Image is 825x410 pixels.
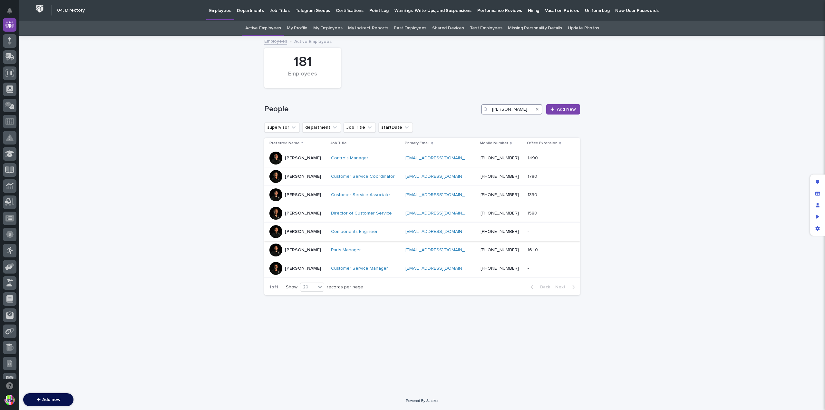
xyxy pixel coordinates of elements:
a: Powered byPylon [45,170,78,175]
tr: [PERSON_NAME]Controls Manager [EMAIL_ADDRESS][DOMAIN_NAME] [PHONE_NUMBER]14901490 [264,149,580,167]
a: Components Engineer [331,229,378,235]
h2: 04. Directory [57,8,85,13]
a: [EMAIL_ADDRESS][DOMAIN_NAME] [405,211,478,215]
button: Open support chat [3,379,16,393]
div: Manage fields and data [812,188,823,199]
p: Office Extension [527,140,558,147]
span: Next [555,285,569,289]
div: 📖 [6,82,12,87]
p: - [528,228,530,235]
a: Customer Service Manager [331,266,388,271]
div: App settings [812,223,823,234]
a: Update Photos [568,21,599,36]
span: [DATE] [57,138,70,143]
tr: [PERSON_NAME]Customer Service Associate [EMAIL_ADDRESS][DOMAIN_NAME] [PHONE_NUMBER]13301330 [264,186,580,204]
a: [PHONE_NUMBER] [480,266,519,271]
button: Next [553,284,580,290]
p: [PERSON_NAME] [285,192,321,198]
p: [PERSON_NAME] [285,174,321,179]
p: Active Employees [294,37,332,45]
a: My Indirect Reports [348,21,388,36]
div: Edit layout [812,176,823,188]
a: [EMAIL_ADDRESS][DOMAIN_NAME] [405,156,478,160]
tr: [PERSON_NAME]Director of Customer Service [EMAIL_ADDRESS][DOMAIN_NAME] [PHONE_NUMBER]15801580 [264,204,580,223]
button: department [302,122,341,133]
p: [PERSON_NAME] [285,155,321,161]
a: Customer Service Coordinator [331,174,395,179]
button: Back [526,284,553,290]
a: [PHONE_NUMBER] [480,229,519,234]
button: startDate [378,122,413,133]
span: [PERSON_NAME] [20,155,52,161]
img: Stacker [6,6,19,19]
span: Onboarding Call [47,81,82,88]
a: Active Employees [245,21,281,36]
a: 🔗Onboarding Call [38,79,85,90]
img: 1736555164131-43832dd5-751b-4058-ba23-39d91318e5a0 [13,156,18,161]
div: Employees [275,71,330,84]
span: Add New [557,107,576,112]
a: My Employees [313,21,342,36]
tr: [PERSON_NAME]Components Engineer [EMAIL_ADDRESS][DOMAIN_NAME] [PHONE_NUMBER]-- [264,223,580,241]
button: See all [100,121,117,128]
p: Job Title [330,140,347,147]
a: [PHONE_NUMBER] [480,193,519,197]
input: Search [481,104,542,115]
p: [PERSON_NAME] [285,211,321,216]
span: [DATE] [57,155,70,161]
div: 20 [300,284,316,291]
a: [PHONE_NUMBER] [480,156,519,160]
img: Workspace Logo [34,3,46,15]
button: Add new [23,393,73,406]
a: [PHONE_NUMBER] [480,174,519,179]
h1: People [264,105,479,114]
p: [PERSON_NAME] [285,247,321,253]
a: 📖Help Docs [4,79,38,90]
a: Controls Manager [331,155,368,161]
p: 1490 [528,154,539,161]
a: [EMAIL_ADDRESS][DOMAIN_NAME] [405,193,478,197]
div: Past conversations [6,122,43,127]
p: 1330 [528,191,539,198]
a: [EMAIL_ADDRESS][DOMAIN_NAME] [405,248,478,252]
div: 181 [275,54,330,70]
p: Mobile Number [480,140,508,147]
div: We're available if you need us! [29,106,89,111]
a: [EMAIL_ADDRESS][DOMAIN_NAME] [405,174,478,179]
button: Job Title [344,122,376,133]
p: Show [286,285,297,290]
img: 1736555164131-43832dd5-751b-4058-ba23-39d91318e5a0 [13,138,18,144]
a: [EMAIL_ADDRESS][DOMAIN_NAME] [405,266,478,271]
a: Add New [546,104,580,115]
div: Start new chat [29,100,106,106]
button: supervisor [264,122,300,133]
a: Powered By Stacker [406,399,438,403]
p: 1640 [528,246,539,253]
img: Brittany [6,132,17,142]
span: Help Docs [13,81,35,88]
span: • [53,138,56,143]
a: My Profile [287,21,307,36]
p: How can we help? [6,36,117,46]
a: Employees [264,37,287,45]
p: Primary Email [405,140,430,147]
div: Notifications [8,8,16,18]
a: Director of Customer Service [331,211,392,216]
a: Parts Manager [331,247,361,253]
span: [PERSON_NAME] [20,138,52,143]
button: Start new chat [110,102,117,109]
button: Notifications [3,4,16,17]
button: users-avatar [3,393,16,407]
a: Customer Service Associate [331,192,390,198]
p: 1 of 1 [264,279,283,295]
p: - [528,265,530,271]
tr: [PERSON_NAME]Parts Manager [EMAIL_ADDRESS][DOMAIN_NAME] [PHONE_NUMBER]16401640 [264,241,580,259]
p: Welcome 👋 [6,25,117,36]
p: 1780 [528,173,539,179]
img: 1736555164131-43832dd5-751b-4058-ba23-39d91318e5a0 [6,100,18,111]
span: Back [536,285,550,289]
a: [EMAIL_ADDRESS][DOMAIN_NAME] [405,229,478,234]
div: 🔗 [40,82,45,87]
div: Manage users [812,199,823,211]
